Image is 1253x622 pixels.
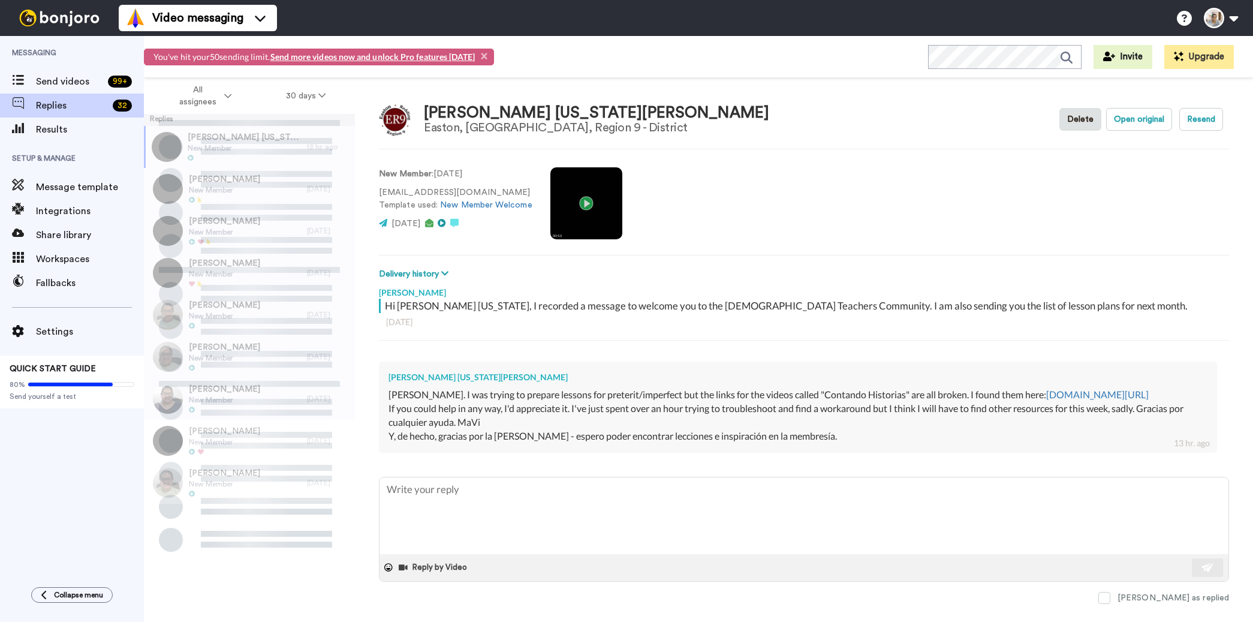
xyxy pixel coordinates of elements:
div: [PERSON_NAME]. I was trying to prepare lessons for preterit/imperfect but the links for the video... [388,388,1207,402]
span: New Member [189,395,260,405]
span: Video messaging [152,10,243,26]
span: New Member [189,479,260,489]
span: Send yourself a test [10,392,134,401]
div: 99 + [108,76,132,88]
div: Easton, [GEOGRAPHIC_DATA], Region 9 - District [424,121,769,134]
a: [PERSON_NAME]New Member[DATE] [144,294,355,336]
img: 76b297e6-bd37-4bdb-9adb-29fb68f26e02-thumb.jpg [153,216,183,246]
span: Share library [36,228,144,242]
img: 197a3901-5cca-4db4-b56c-05be9d743367-thumb.jpg [153,174,183,204]
button: All assignees [146,79,259,113]
img: send-white.svg [1201,563,1215,572]
img: 92fe4712-357d-48b1-8f09-9a53f775de0d-thumb.jpg [153,426,183,456]
span: [PERSON_NAME] [189,467,260,479]
img: vm-color.svg [126,8,145,28]
strong: New Member [379,170,432,178]
button: Open original [1106,108,1172,131]
div: [DATE] [307,352,349,362]
div: [DATE] [307,436,349,446]
div: [DATE] [307,394,349,404]
span: New Member [189,437,260,447]
a: New Member Welcome [440,201,532,209]
span: Send videos [36,74,103,89]
span: [PERSON_NAME] [189,425,260,437]
span: Results [36,122,144,137]
div: [DATE] [307,478,349,488]
button: Resend [1179,108,1223,131]
img: d47b14e6-f9cd-4020-8fd7-d6e914f499f6-thumb.jpg [153,342,183,372]
div: 13 hr. ago [307,142,349,152]
span: New Member [189,353,260,363]
button: Invite [1094,45,1152,69]
div: Replies [144,114,355,126]
div: Hi [PERSON_NAME] [US_STATE], I recorded a message to welcome you to the [DEMOGRAPHIC_DATA] Teache... [385,299,1226,313]
button: Close [481,50,487,62]
div: [DATE] [386,316,1222,328]
div: If you could help in any way, I'd appreciate it. I've just spent over an hour trying to troublesh... [388,402,1207,429]
div: [PERSON_NAME] as replied [1118,592,1229,604]
img: Image of Maria Virginia Gilmore [379,103,412,136]
div: [PERSON_NAME] [US_STATE][PERSON_NAME] [424,104,769,122]
a: [PERSON_NAME]New Member[DATE] [144,420,355,462]
button: 30 days [259,85,353,107]
button: Upgrade [1164,45,1234,69]
span: [PERSON_NAME] [189,215,260,227]
div: [DATE] [307,184,349,194]
span: [DATE] [391,220,420,228]
a: [PERSON_NAME]New Member[DATE] [144,378,355,420]
span: Integrations [36,204,144,218]
p: : [DATE] [379,168,532,181]
span: New Member [189,227,260,237]
div: [PERSON_NAME] [379,281,1229,299]
div: [DATE] [307,310,349,320]
div: [DATE] [307,226,349,236]
img: e725ad7a-318a-4b6c-9eeb-9fb7131e66e7-thumb.jpg [152,132,182,162]
a: [PERSON_NAME]New Member[DATE] [144,168,355,210]
span: [PERSON_NAME] [US_STATE][PERSON_NAME] [188,131,301,143]
button: Delivery history [379,268,452,281]
span: [PERSON_NAME] [189,173,260,185]
button: Reply by Video [397,558,471,576]
span: All assignees [173,84,222,108]
div: 32 [113,100,132,112]
span: [PERSON_NAME] [189,383,260,395]
span: × [481,50,487,62]
a: [PERSON_NAME]New Member[DATE] [144,210,355,252]
span: [PERSON_NAME] [189,341,260,353]
div: Y, de hecho, gracias por la [PERSON_NAME] - espero poder encontrar lecciones e inspiración en la ... [388,429,1207,443]
img: 78d87f60-8acf-4194-8fe5-45a513b1f2d6-thumb.jpg [153,468,183,498]
img: 909be3f2-d059-4fd6-8354-22abd9743296-thumb.jpg [153,384,183,414]
span: New Member [189,185,260,195]
span: New Member [188,143,301,153]
a: [PERSON_NAME]New Member[DATE] [144,462,355,504]
a: [PERSON_NAME]New Member[DATE] [144,252,355,294]
span: Settings [36,324,144,339]
span: Workspaces [36,252,144,266]
span: Replies [36,98,108,113]
div: 13 hr. ago [1174,437,1210,449]
a: [PERSON_NAME]New Member[DATE] [144,336,355,378]
div: [DATE] [307,268,349,278]
p: [EMAIL_ADDRESS][DOMAIN_NAME] Template used: [379,187,532,212]
span: New Member [189,311,260,321]
span: Fallbacks [36,276,144,290]
button: Delete [1059,108,1101,131]
span: QUICK START GUIDE [10,365,96,373]
a: [PERSON_NAME] [US_STATE][PERSON_NAME]New Member13 hr. ago [144,126,355,168]
span: New Member [189,269,260,279]
span: [PERSON_NAME] [189,299,260,311]
a: Send more videos now and unlock Pro features [DATE] [270,52,475,62]
button: Collapse menu [31,587,113,603]
img: 7b4ec90c-7013-4983-8bcc-c331122aa833-thumb.jpg [153,258,183,288]
img: 01aca9ed-a392-4c88-8e90-82006398fcd3-thumb.jpg [153,300,183,330]
img: bj-logo-header-white.svg [14,10,104,26]
div: [PERSON_NAME] [US_STATE][PERSON_NAME] [388,371,1207,383]
span: 80% [10,380,25,389]
span: Message template [36,180,144,194]
span: [PERSON_NAME] [189,257,260,269]
span: Collapse menu [54,590,103,600]
span: You've hit your 50 sending limit. [153,52,475,62]
a: [DOMAIN_NAME][URL] [1046,389,1149,400]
